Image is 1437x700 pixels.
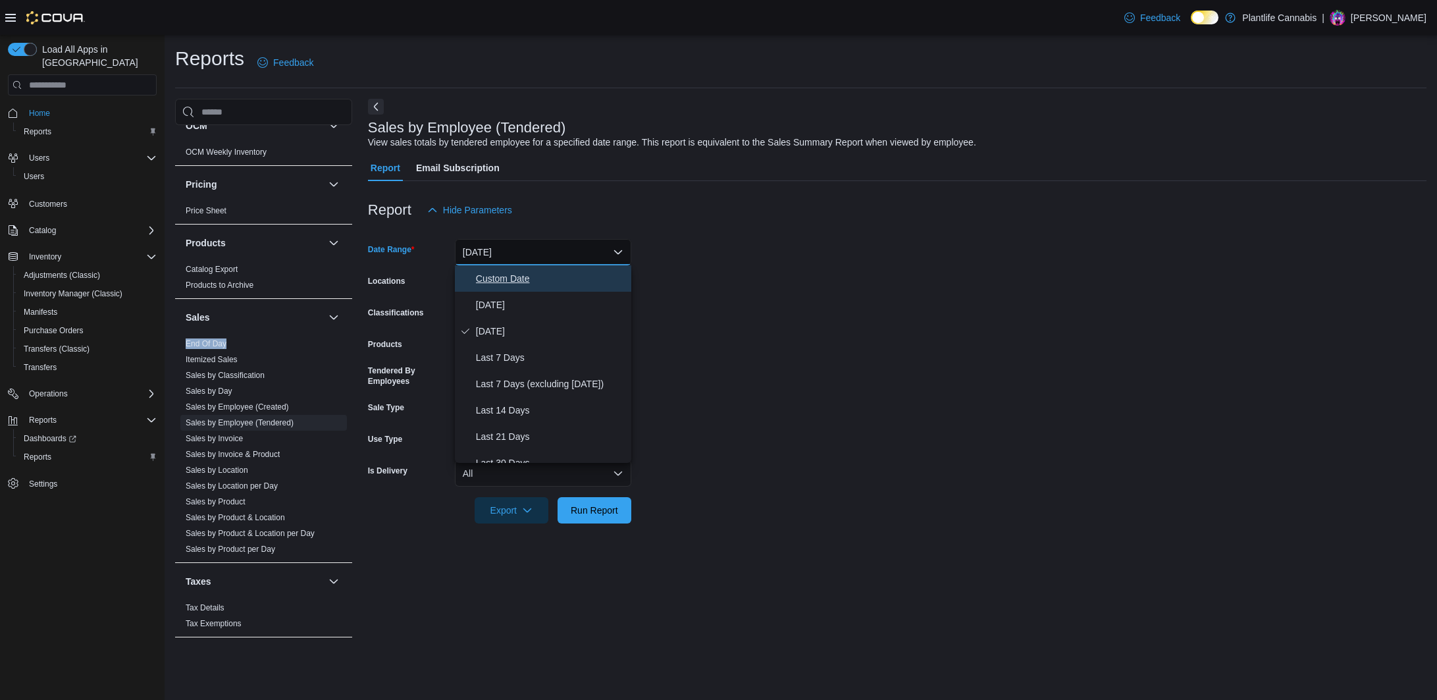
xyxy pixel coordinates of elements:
button: Sales [326,310,342,325]
a: Catalog Export [186,265,238,274]
a: Inventory Manager (Classic) [18,286,128,302]
label: Is Delivery [368,466,407,476]
button: Adjustments (Classic) [13,266,162,284]
span: Catalog Export [186,264,238,275]
span: Reports [24,412,157,428]
span: Run Report [571,504,618,517]
span: Customers [29,199,67,209]
a: Sales by Product [186,497,246,506]
button: Inventory Manager (Classic) [13,284,162,303]
span: Custom Date [476,271,626,286]
a: Sales by Product & Location [186,513,285,522]
h3: Sales by Employee (Tendered) [368,120,566,136]
button: Reports [24,412,62,428]
p: Plantlife Cannabis [1242,10,1317,26]
label: Locations [368,276,405,286]
a: Sales by Employee (Created) [186,402,289,412]
span: Dashboards [18,431,157,446]
span: Report [371,155,400,181]
span: Reports [18,124,157,140]
span: Purchase Orders [18,323,157,338]
button: Inventory [24,249,66,265]
h3: OCM [186,119,207,132]
h3: Pricing [186,178,217,191]
span: Itemized Sales [186,354,238,365]
span: Products to Archive [186,280,253,290]
a: Sales by Day [186,387,232,396]
span: Transfers (Classic) [18,341,157,357]
h3: Report [368,202,411,218]
a: Users [18,169,49,184]
a: Settings [24,476,63,492]
div: Pricing [175,203,352,224]
input: Dark Mode [1191,11,1218,24]
label: Use Type [368,434,402,444]
span: Sales by Invoice & Product [186,449,280,460]
a: Sales by Product & Location per Day [186,529,315,538]
label: Tendered By Employees [368,365,450,387]
button: Purchase Orders [13,321,162,340]
a: Sales by Product per Day [186,545,275,554]
span: Email Subscription [416,155,500,181]
button: Export [475,497,548,524]
span: Last 14 Days [476,402,626,418]
h3: Products [186,236,226,250]
span: Home [24,105,157,121]
nav: Complex example [8,98,157,527]
span: Settings [29,479,57,489]
a: Purchase Orders [18,323,89,338]
a: Reports [18,124,57,140]
span: Transfers [24,362,57,373]
span: Inventory Manager (Classic) [24,288,122,299]
a: Sales by Invoice & Product [186,450,280,459]
span: Load All Apps in [GEOGRAPHIC_DATA] [37,43,157,69]
a: Feedback [1119,5,1186,31]
label: Date Range [368,244,415,255]
span: Operations [24,386,157,402]
a: Itemized Sales [186,355,238,364]
span: Tax Exemptions [186,618,242,629]
a: Transfers [18,360,62,375]
span: End Of Day [186,338,226,349]
span: Manifests [24,307,57,317]
div: View sales totals by tendered employee for a specified date range. This report is equivalent to t... [368,136,976,149]
span: Home [29,108,50,119]
span: Sales by Classification [186,370,265,381]
span: Transfers [18,360,157,375]
h3: Taxes [186,575,211,588]
button: Users [13,167,162,186]
button: Taxes [186,575,323,588]
a: Transfers (Classic) [18,341,95,357]
button: Sales [186,311,323,324]
span: Price Sheet [186,205,226,216]
span: Users [29,153,49,163]
a: Price Sheet [186,206,226,215]
a: Home [24,105,55,121]
label: Sale Type [368,402,404,413]
span: Adjustments (Classic) [18,267,157,283]
a: Tax Exemptions [186,619,242,628]
button: Inventory [3,248,162,266]
span: Reports [24,452,51,462]
a: Reports [18,449,57,465]
button: Users [3,149,162,167]
span: Sales by Invoice [186,433,243,444]
div: Products [175,261,352,298]
div: Sales [175,336,352,562]
span: Sales by Employee (Created) [186,402,289,412]
a: OCM Weekly Inventory [186,148,267,157]
button: Next [368,99,384,115]
button: Products [186,236,323,250]
div: Taxes [175,600,352,637]
span: Inventory [29,252,61,262]
span: Catalog [24,223,157,238]
span: Purchase Orders [24,325,84,336]
button: Operations [24,386,73,402]
span: Feedback [273,56,313,69]
button: Settings [3,474,162,493]
img: Cova [26,11,85,24]
a: Sales by Location per Day [186,481,278,491]
h1: Reports [175,45,244,72]
label: Classifications [368,308,424,318]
